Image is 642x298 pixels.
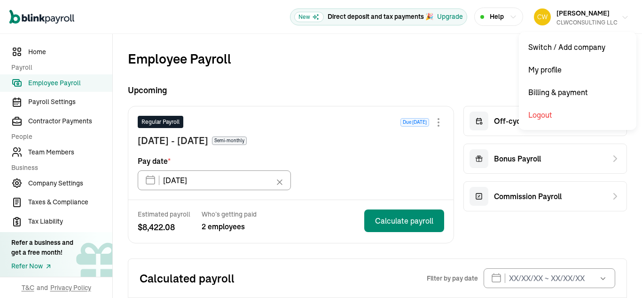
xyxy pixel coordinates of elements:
iframe: To enrich screen reader interactions, please activate Accessibility in Grammarly extension settings [595,253,642,298]
div: CLWCONSULTING LLC [556,18,618,27]
p: Direct deposit and tax payments 🎉 [328,12,433,22]
div: My profile [523,58,633,81]
span: Help [490,12,504,22]
nav: Global [9,3,74,31]
div: Switch / Add company [523,36,633,58]
div: Upgrade [437,12,463,22]
div: Chat Widget [595,253,642,298]
div: Billing & payment [523,81,633,104]
span: New [294,12,324,22]
div: Logout [523,104,633,126]
span: [PERSON_NAME] [556,9,610,17]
